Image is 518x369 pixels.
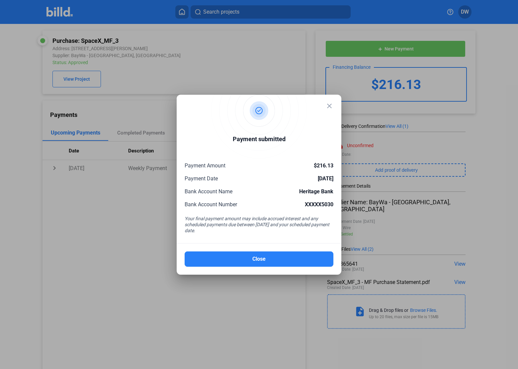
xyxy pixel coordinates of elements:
[305,201,333,208] span: XXXXX5030
[233,135,286,145] div: Payment submitted
[185,162,225,169] span: Payment Amount
[185,175,218,182] span: Payment Date
[185,251,333,267] button: Close
[185,188,232,195] span: Bank Account Name
[185,201,237,208] span: Bank Account Number
[299,188,333,195] span: Heritage Bank
[325,102,333,110] mat-icon: close
[185,216,333,235] div: Your final payment amount may include accrued interest and any scheduled payments due between [DA...
[314,162,333,169] span: $216.13
[318,175,333,182] span: [DATE]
